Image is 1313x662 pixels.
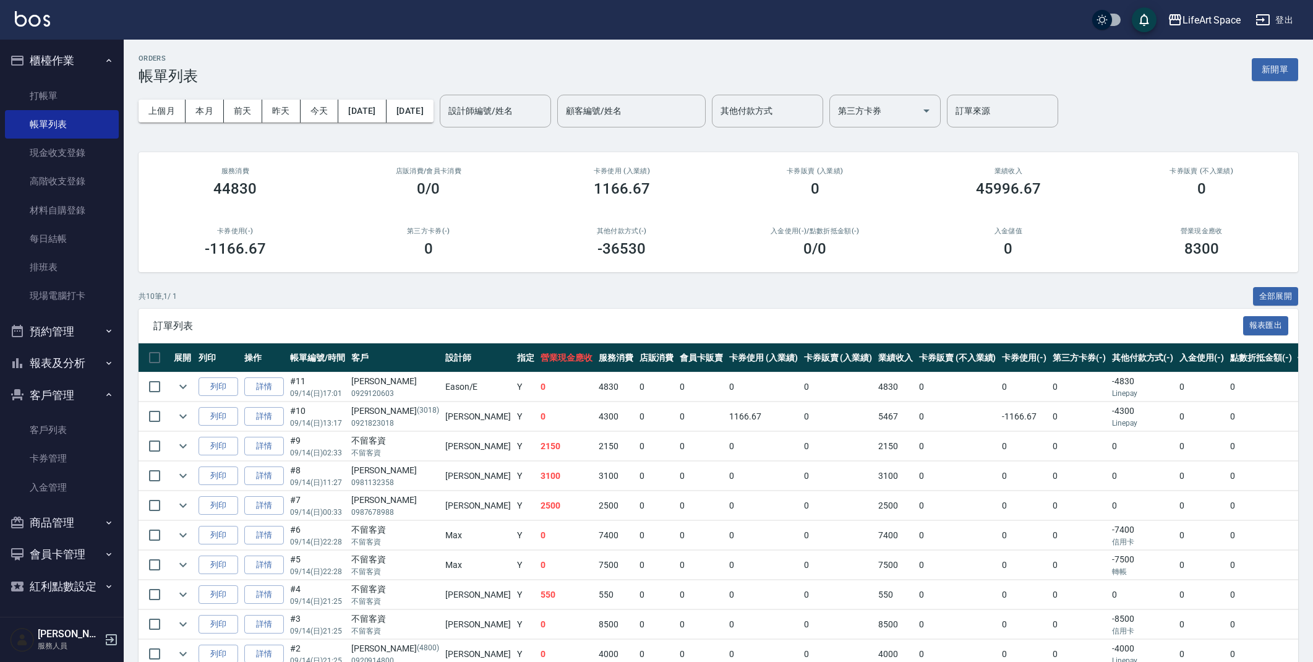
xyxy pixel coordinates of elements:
[5,538,119,570] button: 會員卡管理
[351,613,439,625] div: 不留客資
[726,372,801,402] td: 0
[514,551,537,580] td: Y
[926,167,1090,175] h2: 業績收入
[1227,462,1295,491] td: 0
[1050,580,1109,609] td: 0
[801,462,876,491] td: 0
[733,227,897,235] h2: 入金使用(-) /點數折抵金額(-)
[726,343,801,372] th: 卡券使用 (入業績)
[916,432,999,461] td: 0
[1176,580,1227,609] td: 0
[875,432,916,461] td: 2150
[351,388,439,399] p: 0929120603
[537,580,596,609] td: 550
[875,402,916,431] td: 5467
[1109,432,1177,461] td: 0
[636,372,677,402] td: 0
[537,402,596,431] td: 0
[1120,167,1284,175] h2: 卡券販賣 (不入業績)
[916,580,999,609] td: 0
[801,372,876,402] td: 0
[1176,432,1227,461] td: 0
[1251,9,1298,32] button: 登出
[351,583,439,596] div: 不留客資
[999,343,1050,372] th: 卡券使用(-)
[351,464,439,477] div: [PERSON_NAME]
[636,402,677,431] td: 0
[801,580,876,609] td: 0
[442,343,514,372] th: 設計師
[244,585,284,604] a: 詳情
[1252,63,1298,75] a: 新開單
[677,551,726,580] td: 0
[514,432,537,461] td: Y
[290,536,345,548] p: 09/14 (日) 22:28
[1109,521,1177,550] td: -7400
[287,610,348,639] td: #3
[442,372,514,402] td: Eason /E
[1112,625,1174,637] p: 信用卡
[15,11,50,27] img: Logo
[726,491,801,520] td: 0
[1227,610,1295,639] td: 0
[514,343,537,372] th: 指定
[205,240,266,257] h3: -1166.67
[677,343,726,372] th: 會員卡販賣
[347,227,511,235] h2: 第三方卡券(-)
[514,491,537,520] td: Y
[726,521,801,550] td: 0
[1050,432,1109,461] td: 0
[244,556,284,575] a: 詳情
[916,551,999,580] td: 0
[5,316,119,348] button: 預約管理
[1132,7,1157,32] button: save
[1112,536,1174,548] p: 信用卡
[1197,180,1206,197] h3: 0
[999,402,1050,431] td: -1166.67
[596,462,636,491] td: 3100
[537,521,596,550] td: 0
[1050,402,1109,431] td: 0
[5,282,119,310] a: 現場電腦打卡
[1252,58,1298,81] button: 新開單
[244,526,284,545] a: 詳情
[417,180,440,197] h3: 0/0
[875,462,916,491] td: 3100
[5,45,119,77] button: 櫃檯作業
[636,462,677,491] td: 0
[442,551,514,580] td: Max
[1050,343,1109,372] th: 第三方卡券(-)
[677,372,726,402] td: 0
[5,196,119,225] a: 材料自購登錄
[801,491,876,520] td: 0
[442,432,514,461] td: [PERSON_NAME]
[387,100,434,123] button: [DATE]
[174,585,192,604] button: expand row
[38,628,101,640] h5: [PERSON_NAME]
[5,347,119,379] button: 報表及分析
[537,610,596,639] td: 0
[199,556,238,575] button: 列印
[1050,491,1109,520] td: 0
[174,496,192,515] button: expand row
[875,521,916,550] td: 7400
[726,580,801,609] td: 0
[1109,462,1177,491] td: 0
[244,466,284,486] a: 詳情
[290,625,345,637] p: 09/14 (日) 21:25
[287,580,348,609] td: #4
[424,240,433,257] h3: 0
[916,610,999,639] td: 0
[442,521,514,550] td: Max
[636,551,677,580] td: 0
[290,447,345,458] p: 09/14 (日) 02:33
[917,101,936,121] button: Open
[636,432,677,461] td: 0
[1109,491,1177,520] td: 0
[1050,521,1109,550] td: 0
[636,343,677,372] th: 店販消費
[1176,343,1227,372] th: 入金使用(-)
[1050,462,1109,491] td: 0
[596,372,636,402] td: 4830
[139,67,198,85] h3: 帳單列表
